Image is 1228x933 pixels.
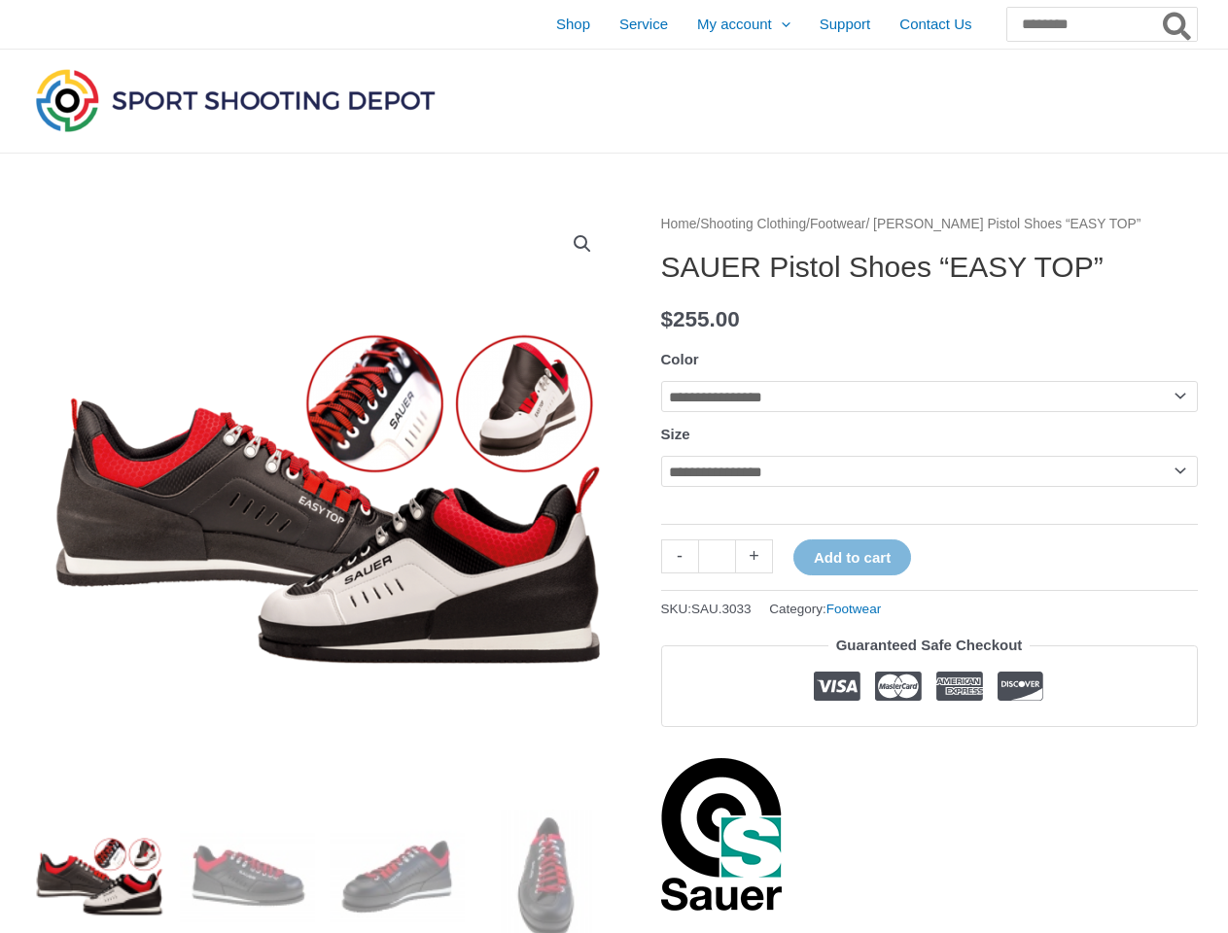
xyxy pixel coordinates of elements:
[736,539,773,573] a: +
[31,64,439,136] img: Sport Shooting Depot
[661,217,697,231] a: Home
[31,212,614,795] img: SAUER Pistol Shoes "EASY TOP"
[698,539,736,573] input: Product quantity
[661,597,752,621] span: SKU:
[828,632,1031,659] legend: Guaranteed Safe Checkout
[565,226,600,261] a: View full-screen image gallery
[793,539,911,575] button: Add to cart
[661,212,1198,237] nav: Breadcrumb
[661,539,698,573] a: -
[661,756,783,912] a: Sauer Shooting Sportswear
[691,602,752,616] span: SAU.3033
[700,217,806,231] a: Shooting Clothing
[661,307,674,331] span: $
[661,307,740,331] bdi: 255.00
[661,250,1198,285] h1: SAUER Pistol Shoes “EASY TOP”
[769,597,881,621] span: Category:
[810,217,866,231] a: Footwear
[826,602,881,616] a: Footwear
[661,426,690,442] label: Size
[661,351,699,367] label: Color
[1159,8,1197,41] button: Search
